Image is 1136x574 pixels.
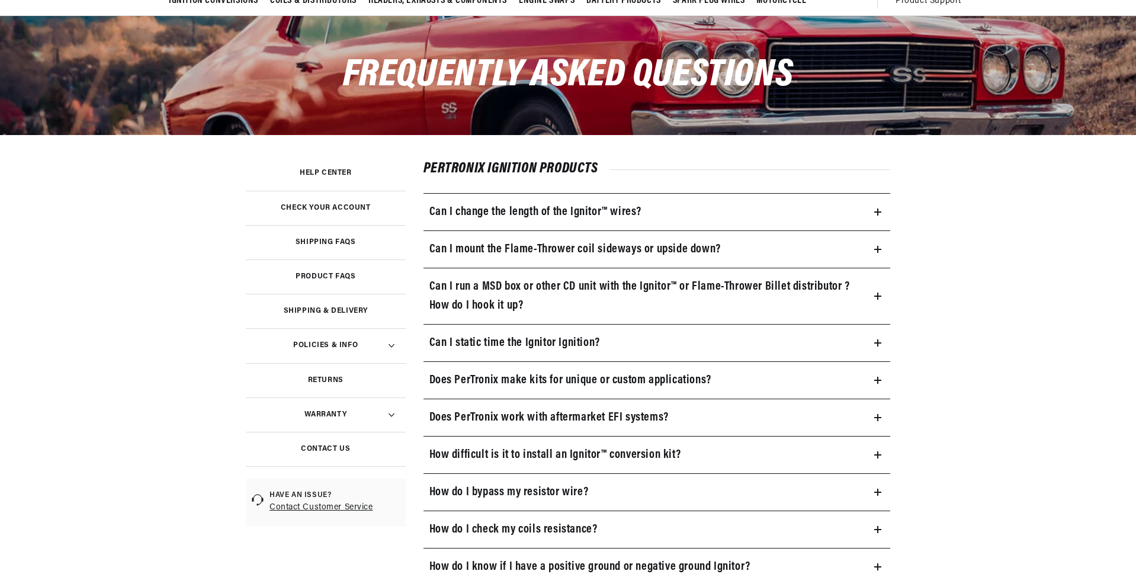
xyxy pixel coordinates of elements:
a: Contact Customer Service [269,501,400,515]
h3: Can I run a MSD box or other CD unit with the Ignitor™ or Flame-Thrower Billet distributor ? How ... [429,277,861,315]
a: Shipping & Delivery [246,294,406,328]
summary: How difficult is it to install an Ignitor™ conversion kit? [423,437,891,473]
h3: Contact Us [301,446,350,452]
h3: How do I check my coils resistance? [429,520,598,539]
h3: How do I bypass my resistor wire? [429,483,589,502]
a: Help Center [246,156,406,190]
h3: Can I change the length of the Ignitor™ wires? [429,203,642,222]
h3: Does PerTronix make kits for unique or custom applications? [429,371,711,390]
h3: Policies & Info [293,342,358,348]
span: Have an issue? [269,490,400,501]
summary: How do I check my coils resistance? [423,511,891,548]
span: Frequently Asked Questions [343,56,794,95]
summary: Can I mount the Flame-Thrower coil sideways or upside down? [423,231,891,268]
h3: Can I static time the Ignitor Ignition? [429,334,600,352]
a: Product FAQs [246,259,406,294]
h3: Shipping FAQs [296,239,356,245]
summary: Warranty [246,397,406,432]
span: Pertronix Ignition Products [423,162,610,176]
h3: Does PerTronix work with aftermarket EFI systems? [429,408,669,427]
h3: Check your account [281,205,371,211]
summary: Does PerTronix make kits for unique or custom applications? [423,362,891,399]
a: Check your account [246,191,406,225]
summary: Does PerTronix work with aftermarket EFI systems? [423,399,891,436]
h3: Warranty [304,412,346,418]
a: Contact Us [246,432,406,466]
h3: Help Center [300,170,352,176]
summary: How do I bypass my resistor wire? [423,474,891,511]
h3: Product FAQs [296,274,355,280]
h3: Shipping & Delivery [284,308,368,314]
h3: Returns [308,377,344,383]
summary: Policies & Info [246,328,406,363]
a: Returns [246,363,406,397]
summary: Can I change the length of the Ignitor™ wires? [423,194,891,230]
h3: How difficult is it to install an Ignitor™ conversion kit? [429,445,681,464]
a: Shipping FAQs [246,225,406,259]
h3: Can I mount the Flame-Thrower coil sideways or upside down? [429,240,721,259]
summary: Can I run a MSD box or other CD unit with the Ignitor™ or Flame-Thrower Billet distributor ? How ... [423,268,891,324]
summary: Can I static time the Ignitor Ignition? [423,325,891,361]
